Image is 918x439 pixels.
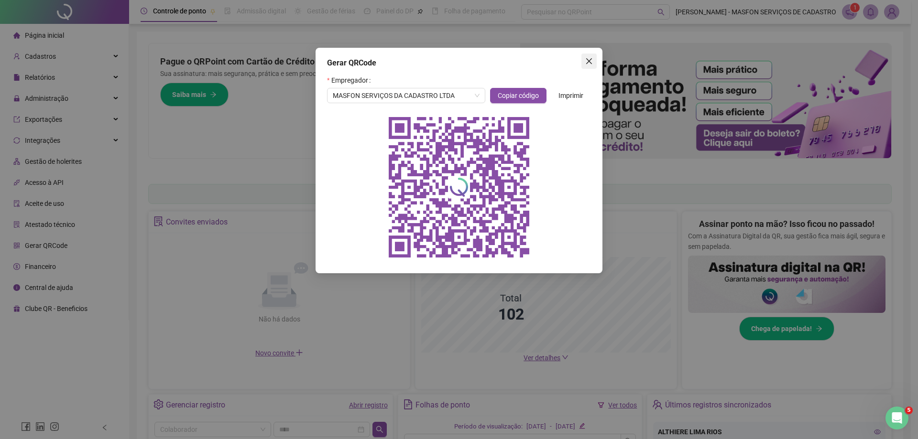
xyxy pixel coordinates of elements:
span: 5 [905,407,913,414]
button: Close [581,54,597,69]
label: Empregador [327,73,374,88]
img: qrcode do empregador [382,111,535,264]
button: Copiar código [490,88,546,103]
button: Imprimir [551,88,591,103]
span: close [585,57,593,65]
span: Copiar código [498,90,539,101]
iframe: Intercom live chat [885,407,908,429]
span: Imprimir [558,90,583,101]
span: MASFON SERVIÇOS DA CADASTRO LTDA [333,88,480,103]
div: Gerar QRCode [327,57,591,69]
